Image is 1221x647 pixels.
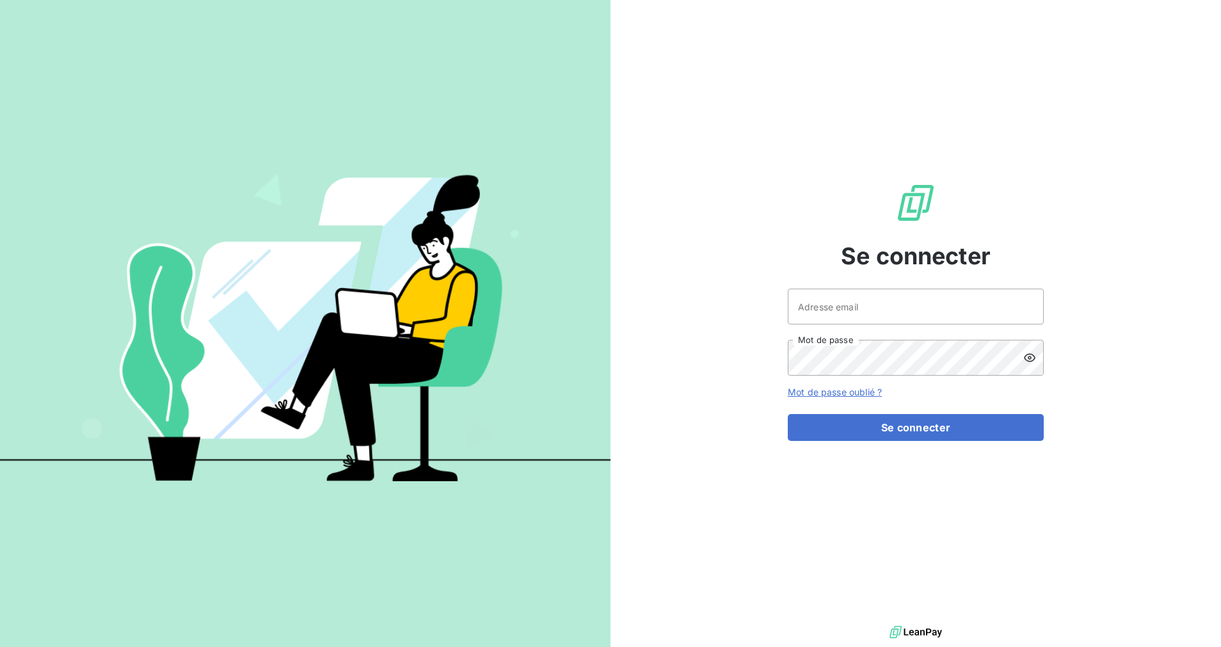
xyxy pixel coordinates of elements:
img: logo [890,623,942,642]
img: Logo LeanPay [895,182,936,223]
span: Se connecter [841,239,991,273]
button: Se connecter [788,414,1044,441]
a: Mot de passe oublié ? [788,387,882,397]
input: placeholder [788,289,1044,324]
